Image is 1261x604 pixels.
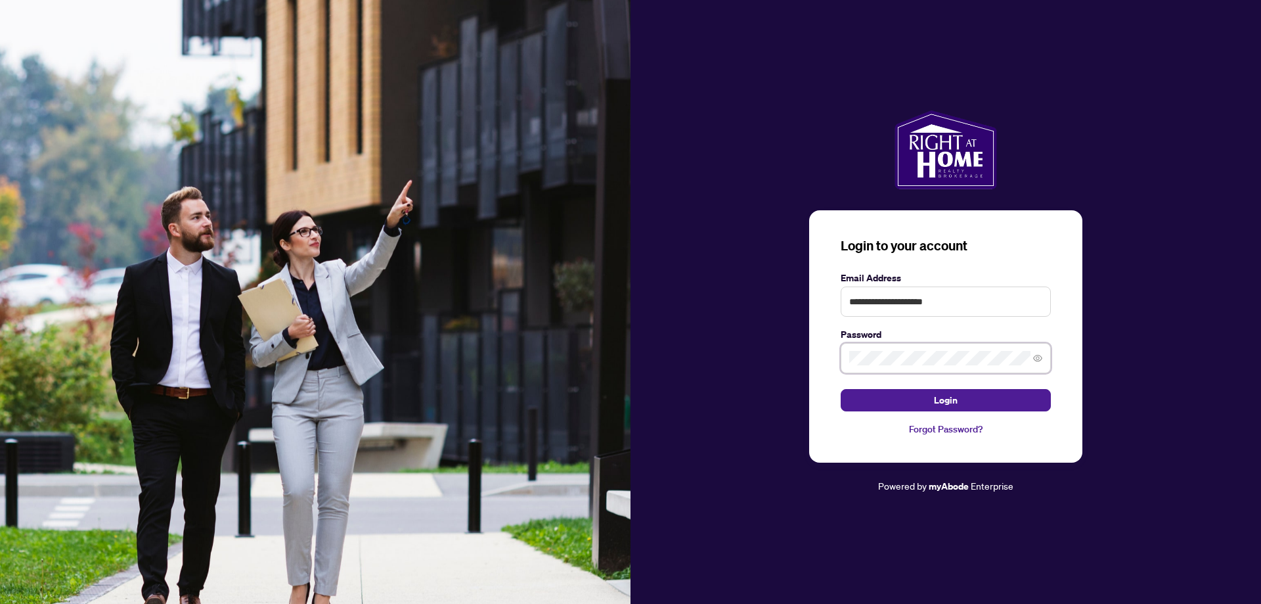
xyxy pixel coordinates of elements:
label: Password [841,327,1051,342]
img: ma-logo [895,110,996,189]
label: Email Address [841,271,1051,285]
a: Forgot Password? [841,422,1051,436]
span: Enterprise [971,480,1013,492]
span: Powered by [878,480,927,492]
span: Login [934,390,958,411]
button: Login [841,389,1051,411]
h3: Login to your account [841,237,1051,255]
a: myAbode [929,479,969,494]
span: eye [1033,354,1042,363]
